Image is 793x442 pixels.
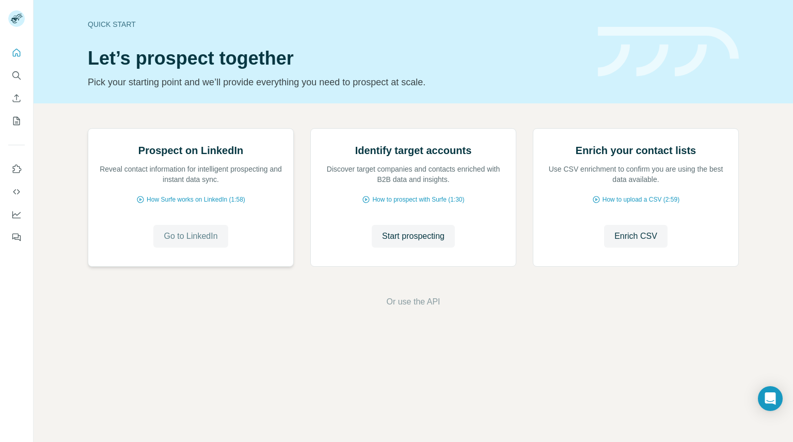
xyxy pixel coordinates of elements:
button: Go to LinkedIn [153,225,228,248]
p: Discover target companies and contacts enriched with B2B data and insights. [321,164,505,185]
img: banner [598,27,739,77]
button: Dashboard [8,205,25,224]
span: Start prospecting [382,230,445,242]
button: Quick start [8,43,25,62]
p: Reveal contact information for intelligent prospecting and instant data sync. [99,164,283,185]
h2: Enrich your contact lists [576,143,696,158]
span: Go to LinkedIn [164,230,217,242]
button: Or use the API [386,296,440,308]
button: Use Surfe on LinkedIn [8,160,25,178]
p: Pick your starting point and we’ll provide everything you need to prospect at scale. [88,75,585,89]
button: Enrich CSV [604,225,668,248]
button: Use Surfe API [8,182,25,201]
p: Use CSV enrichment to confirm you are using the best data available. [544,164,728,185]
button: Search [8,66,25,85]
h2: Identify target accounts [355,143,472,158]
span: Enrich CSV [614,230,657,242]
button: My lists [8,112,25,130]
div: Open Intercom Messenger [758,386,783,411]
h1: Let’s prospect together [88,48,585,69]
span: How to prospect with Surfe (1:30) [372,195,464,204]
button: Start prospecting [372,225,455,248]
h2: Prospect on LinkedIn [138,143,243,158]
span: How Surfe works on LinkedIn (1:58) [147,195,245,204]
button: Enrich CSV [8,89,25,108]
span: How to upload a CSV (2:59) [602,195,679,204]
button: Feedback [8,228,25,247]
div: Quick start [88,19,585,29]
